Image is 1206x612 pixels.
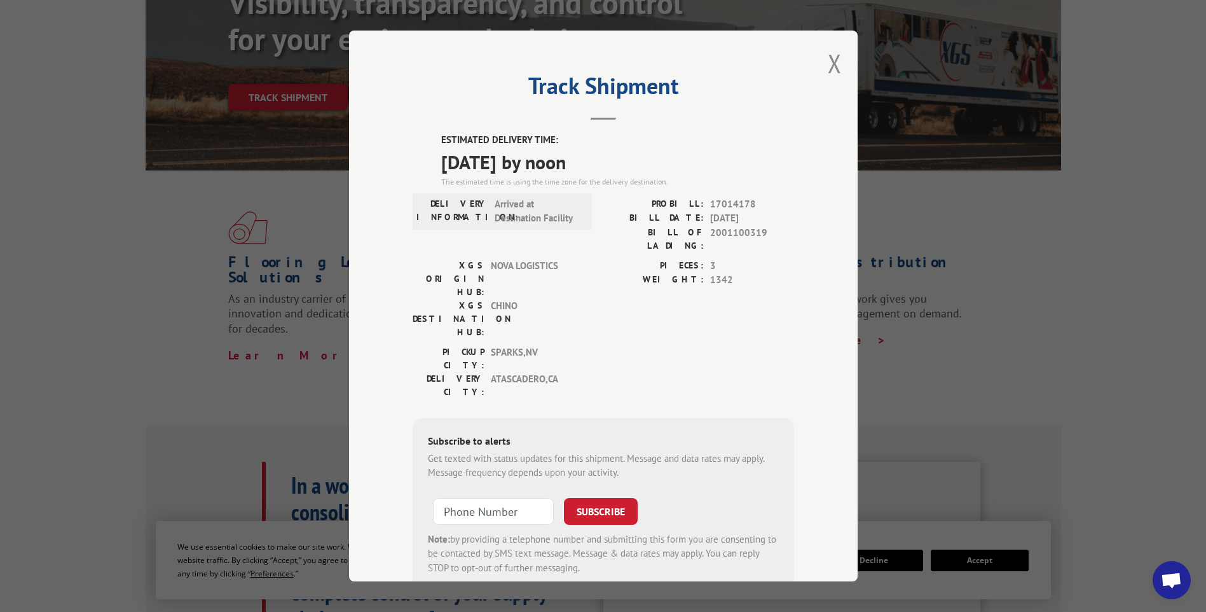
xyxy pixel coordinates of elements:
label: PROBILL: [603,197,704,212]
span: 2001100319 [710,226,794,253]
label: WEIGHT: [603,273,704,288]
a: Open chat [1153,561,1191,599]
h2: Track Shipment [413,77,794,101]
div: by providing a telephone number and submitting this form you are consenting to be contacted by SM... [428,532,779,576]
div: Subscribe to alerts [428,433,779,452]
span: Arrived at Destination Facility [495,197,580,226]
div: Get texted with status updates for this shipment. Message and data rates may apply. Message frequ... [428,452,779,480]
label: BILL DATE: [603,211,704,226]
label: DELIVERY CITY: [413,372,484,399]
strong: Note: [428,533,450,545]
label: XGS ORIGIN HUB: [413,259,484,299]
input: Phone Number [433,498,554,525]
label: ESTIMATED DELIVERY TIME: [441,133,794,148]
span: CHINO [491,299,577,339]
span: NOVA LOGISTICS [491,259,577,299]
span: 1342 [710,273,794,288]
span: [DATE] [710,211,794,226]
span: 3 [710,259,794,274]
div: The estimated time is using the time zone for the delivery destination. [441,176,794,188]
button: SUBSCRIBE [564,498,638,525]
label: XGS DESTINATION HUB: [413,299,484,339]
label: DELIVERY INFORMATION: [416,197,488,226]
span: SPARKS , NV [491,345,577,372]
span: ATASCADERO , CA [491,372,577,399]
button: Close modal [828,46,842,80]
label: PICKUP CITY: [413,345,484,372]
span: [DATE] by noon [441,148,794,176]
label: PIECES: [603,259,704,274]
span: 17014178 [710,197,794,212]
label: BILL OF LADING: [603,226,704,253]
